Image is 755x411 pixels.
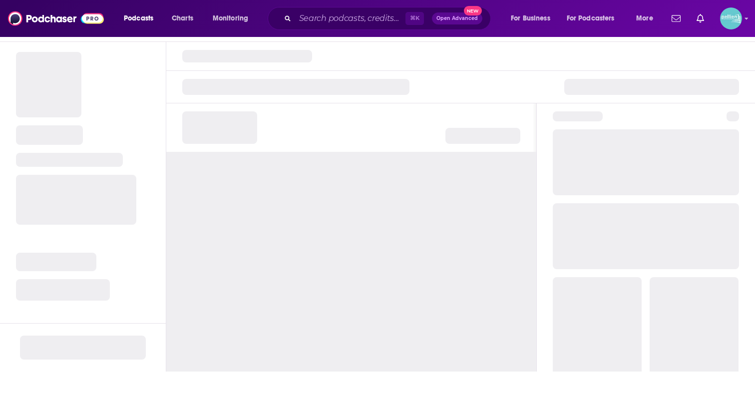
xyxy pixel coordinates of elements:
[560,10,629,26] button: open menu
[165,10,199,26] a: Charts
[8,9,104,28] img: Podchaser - Follow, Share and Rate Podcasts
[172,11,193,25] span: Charts
[464,6,482,15] span: New
[720,7,742,29] img: User Profile
[117,10,166,26] button: open menu
[277,7,500,30] div: Search podcasts, credits, & more...
[720,7,742,29] span: Logged in as JessicaPellien
[511,11,550,25] span: For Business
[720,7,742,29] button: Show profile menu
[295,10,405,26] input: Search podcasts, credits, & more...
[124,11,153,25] span: Podcasts
[668,10,685,27] a: Show notifications dropdown
[693,10,708,27] a: Show notifications dropdown
[504,10,563,26] button: open menu
[432,12,482,24] button: Open AdvancedNew
[629,10,666,26] button: open menu
[206,10,261,26] button: open menu
[436,16,478,21] span: Open Advanced
[636,11,653,25] span: More
[405,12,424,25] span: ⌘ K
[567,11,615,25] span: For Podcasters
[213,11,248,25] span: Monitoring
